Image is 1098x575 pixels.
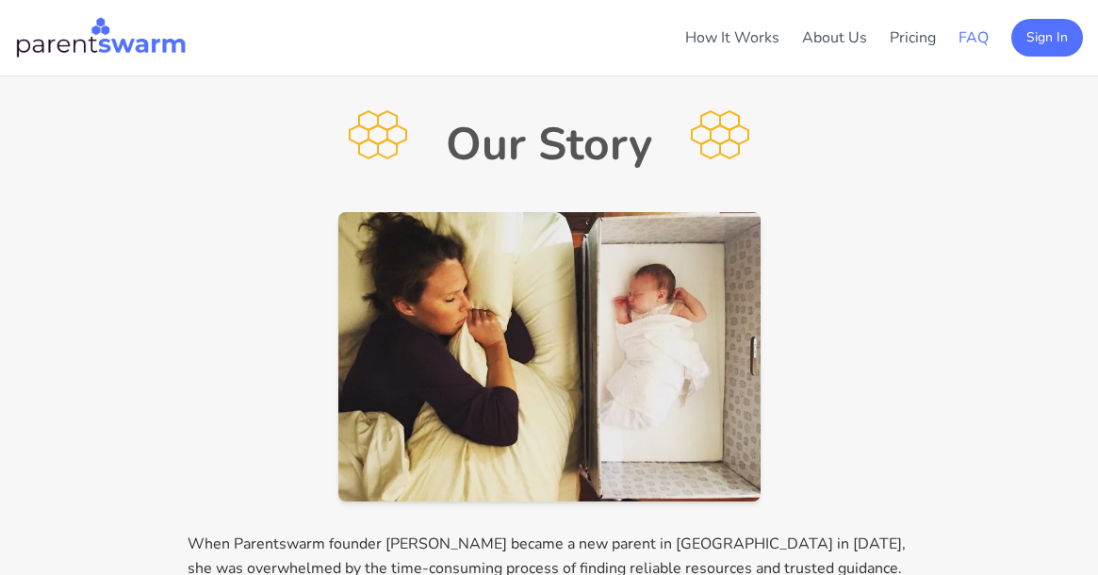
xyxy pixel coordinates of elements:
a: Sign In [1011,26,1083,47]
a: About Us [802,27,867,48]
img: Parent and baby sleeping peacefully [338,212,761,501]
a: Pricing [890,27,936,48]
a: How It Works [685,27,779,48]
button: Sign In [1011,19,1083,57]
img: Parentswarm Logo [15,15,187,60]
a: FAQ [959,27,989,48]
h1: Our Story [446,122,652,167]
